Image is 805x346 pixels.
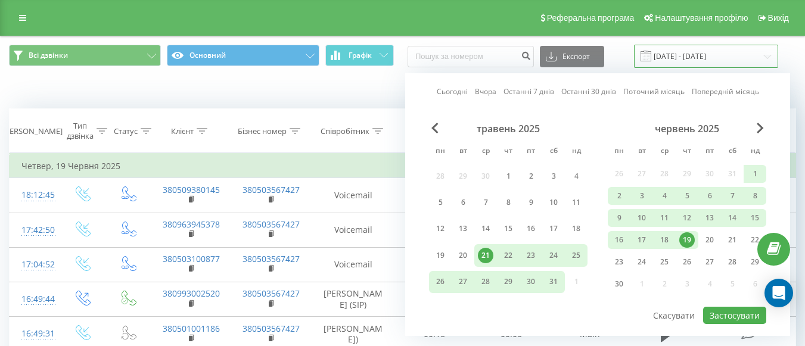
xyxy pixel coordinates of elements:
[455,221,471,236] div: 13
[433,248,448,263] div: 19
[746,143,764,161] abbr: неділя
[396,213,473,247] td: 00:12
[396,178,473,213] td: 00:06
[523,248,539,263] div: 23
[608,123,766,135] div: червень 2025
[702,232,717,248] div: 20
[703,307,766,324] button: Застосувати
[725,188,740,204] div: 7
[568,169,584,184] div: 4
[757,123,764,133] span: Next Month
[630,231,653,249] div: вт 17 черв 2025 р.
[21,288,46,311] div: 16:49:44
[520,271,542,293] div: пт 30 трав 2025 р.
[520,218,542,240] div: пт 16 трав 2025 р.
[611,276,627,292] div: 30
[698,209,721,227] div: пт 13 черв 2025 р.
[747,188,763,204] div: 8
[702,188,717,204] div: 6
[497,244,520,266] div: чт 22 трав 2025 р.
[310,213,396,247] td: Voicemail
[568,248,584,263] div: 25
[747,166,763,182] div: 1
[545,143,562,161] abbr: субота
[9,45,161,66] button: Всі дзвінки
[503,86,554,97] a: Останні 7 днів
[497,165,520,187] div: чт 1 трав 2025 р.
[243,219,300,230] a: 380503567427
[501,195,516,210] div: 8
[676,187,698,205] div: чт 5 черв 2025 р.
[623,86,685,97] a: Поточний місяць
[310,178,396,213] td: Voicemail
[542,191,565,213] div: сб 10 трав 2025 р.
[744,165,766,183] div: нд 1 черв 2025 р.
[542,271,565,293] div: сб 31 трав 2025 р.
[653,209,676,227] div: ср 11 черв 2025 р.
[611,254,627,270] div: 23
[163,288,220,299] a: 380993002520
[647,307,701,324] button: Скасувати
[676,253,698,271] div: чт 26 черв 2025 р.
[702,254,717,270] div: 27
[523,169,539,184] div: 2
[653,253,676,271] div: ср 25 черв 2025 р.
[478,221,493,236] div: 14
[721,187,744,205] div: сб 7 черв 2025 р.
[630,187,653,205] div: вт 3 черв 2025 р.
[725,232,740,248] div: 21
[523,221,539,236] div: 16
[310,247,396,282] td: Voicemail
[542,218,565,240] div: сб 17 трав 2025 р.
[547,13,635,23] span: Реферальна програма
[429,123,588,135] div: травень 2025
[243,323,300,334] a: 380503567427
[431,123,439,133] span: Previous Month
[349,51,372,60] span: Графік
[565,165,588,187] div: нд 4 трав 2025 р.
[634,232,649,248] div: 17
[611,232,627,248] div: 16
[10,154,796,178] td: Четвер, 19 Червня 2025
[679,188,695,204] div: 5
[437,86,468,97] a: Сьогодні
[474,218,497,240] div: ср 14 трав 2025 р.
[523,195,539,210] div: 9
[474,191,497,213] div: ср 7 трав 2025 р.
[501,169,516,184] div: 1
[698,253,721,271] div: пт 27 черв 2025 р.
[608,209,630,227] div: пн 9 черв 2025 р.
[114,126,138,136] div: Статус
[523,274,539,289] div: 30
[768,13,789,23] span: Вихід
[701,143,719,161] abbr: п’ятниця
[611,188,627,204] div: 2
[497,271,520,293] div: чт 29 трав 2025 р.
[501,248,516,263] div: 22
[310,282,396,316] td: [PERSON_NAME] (SIP)
[29,51,68,60] span: Всі дзвінки
[408,46,534,67] input: Пошук за номером
[21,253,46,276] div: 17:04:52
[522,143,540,161] abbr: п’ятниця
[477,143,495,161] abbr: середа
[243,184,300,195] a: 380503567427
[546,195,561,210] div: 10
[163,219,220,230] a: 380963945378
[630,253,653,271] div: вт 24 черв 2025 р.
[163,253,220,264] a: 380503100877
[474,271,497,293] div: ср 28 трав 2025 р.
[21,322,46,345] div: 16:49:31
[608,253,630,271] div: пн 23 черв 2025 р.
[501,274,516,289] div: 29
[608,187,630,205] div: пн 2 черв 2025 р.
[568,195,584,210] div: 11
[167,45,319,66] button: Основний
[725,254,740,270] div: 28
[497,218,520,240] div: чт 15 трав 2025 р.
[325,45,394,66] button: Графік
[396,247,473,282] td: 00:08
[679,232,695,248] div: 19
[721,231,744,249] div: сб 21 черв 2025 р.
[67,121,94,141] div: Тип дзвінка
